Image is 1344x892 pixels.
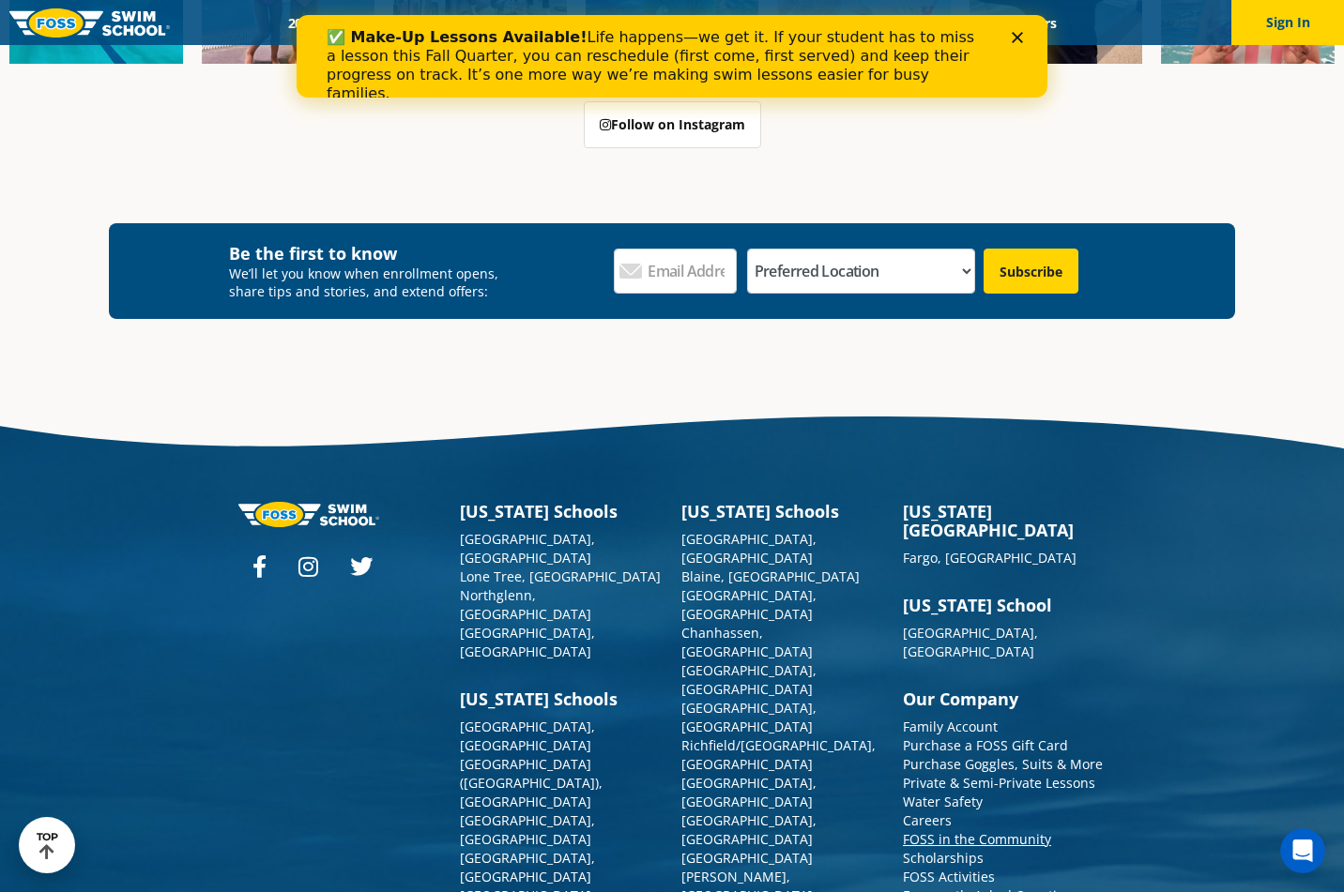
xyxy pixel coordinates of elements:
a: Family Account [903,718,998,735]
a: [GEOGRAPHIC_DATA], [GEOGRAPHIC_DATA] [460,849,595,885]
h3: [US_STATE] Schools [460,689,663,708]
a: Swim Like [PERSON_NAME] [737,14,936,32]
a: FOSS in the Community [903,830,1051,848]
b: ✅ Make-Up Lessons Available! [30,13,290,31]
iframe: Intercom live chat banner [297,15,1047,98]
a: [GEOGRAPHIC_DATA], [GEOGRAPHIC_DATA] [903,624,1038,660]
div: Life happens—we get it. If your student has to miss a lesson this Fall Quarter, you can reschedul... [30,13,691,88]
a: Follow on Instagram [584,101,761,148]
a: Purchase a FOSS Gift Card [903,736,1068,754]
h3: Our Company [903,689,1106,708]
a: Fargo, [GEOGRAPHIC_DATA] [903,549,1077,567]
a: Northglenn, [GEOGRAPHIC_DATA] [460,586,591,623]
a: Schools [389,14,467,32]
h3: [US_STATE] Schools [460,502,663,521]
a: [GEOGRAPHIC_DATA], [GEOGRAPHIC_DATA] [681,586,817,623]
a: Water Safety [903,793,983,810]
a: About FOSS [633,14,738,32]
div: TOP [37,831,58,860]
a: [GEOGRAPHIC_DATA], [GEOGRAPHIC_DATA] [681,661,817,698]
input: Subscribe [984,249,1078,294]
h3: [US_STATE] Schools [681,502,884,521]
a: 2025 Calendar [271,14,389,32]
a: [GEOGRAPHIC_DATA], [GEOGRAPHIC_DATA] [460,811,595,848]
img: Foss-logo-horizontal-white.svg [238,502,379,527]
div: Close [715,17,734,28]
a: [GEOGRAPHIC_DATA], [GEOGRAPHIC_DATA] [681,530,817,567]
a: [GEOGRAPHIC_DATA] ([GEOGRAPHIC_DATA]), [GEOGRAPHIC_DATA] [460,755,603,810]
a: [GEOGRAPHIC_DATA], [GEOGRAPHIC_DATA] [460,530,595,567]
input: Email Address [614,249,737,294]
p: We’ll let you know when enrollment opens, share tips and stories, and extend offers: [229,265,512,300]
a: FOSS Activities [903,868,995,885]
a: Blog [936,14,995,32]
a: Lone Tree, [GEOGRAPHIC_DATA] [460,567,661,585]
a: Blaine, [GEOGRAPHIC_DATA] [681,567,860,585]
a: [GEOGRAPHIC_DATA], [GEOGRAPHIC_DATA] [681,811,817,848]
h4: Be the first to know [229,242,512,265]
a: Private & Semi-Private Lessons [903,774,1095,792]
a: [GEOGRAPHIC_DATA], [GEOGRAPHIC_DATA] [460,718,595,754]
a: Richfield/[GEOGRAPHIC_DATA], [GEOGRAPHIC_DATA] [681,736,876,773]
a: [GEOGRAPHIC_DATA], [GEOGRAPHIC_DATA] [681,774,817,810]
a: Chanhassen, [GEOGRAPHIC_DATA] [681,624,813,660]
a: [GEOGRAPHIC_DATA], [GEOGRAPHIC_DATA] [460,624,595,660]
iframe: Intercom live chat [1280,828,1325,873]
img: FOSS Swim School Logo [9,8,170,38]
a: Careers [903,811,952,829]
a: [GEOGRAPHIC_DATA], [GEOGRAPHIC_DATA] [681,699,817,735]
a: Scholarships [903,849,984,867]
a: Purchase Goggles, Suits & More [903,755,1103,773]
a: Swim Path® Program [467,14,632,32]
h3: [US_STATE][GEOGRAPHIC_DATA] [903,502,1106,539]
h3: [US_STATE] School [903,596,1106,614]
a: Careers [995,14,1073,32]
